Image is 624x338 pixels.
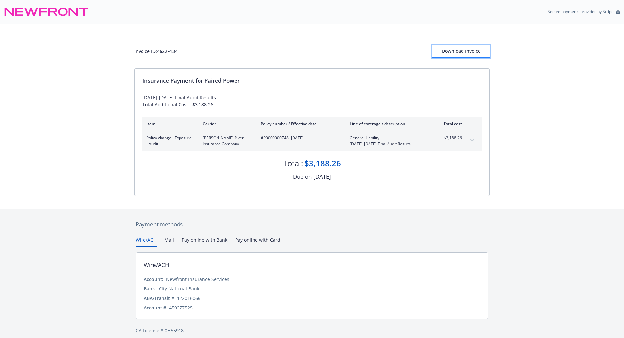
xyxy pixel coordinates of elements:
div: City National Bank [159,285,199,292]
div: Newfront Insurance Services [166,276,229,283]
div: Item [146,121,192,127]
div: Insurance Payment for Paired Power [142,76,482,85]
div: Payment methods [136,220,488,229]
p: Secure payments provided by Stripe [548,9,614,14]
div: Total cost [437,121,462,127]
button: Pay online with Bank [182,236,227,247]
div: Account: [144,276,163,283]
div: Bank: [144,285,156,292]
div: Download Invoice [432,45,490,57]
div: ABA/Transit # [144,295,174,302]
button: Download Invoice [432,45,490,58]
div: Policy change - Exposure - Audit[PERSON_NAME] River Insurance Company#P0000000748- [DATE]General ... [142,131,482,151]
div: 122016066 [177,295,200,302]
div: Invoice ID: 4622F134 [134,48,178,55]
span: $3,188.26 [437,135,462,141]
div: Carrier [203,121,250,127]
div: 450277525 [169,304,193,311]
button: Pay online with Card [235,236,280,247]
div: Policy number / Effective date [261,121,339,127]
span: [PERSON_NAME] River Insurance Company [203,135,250,147]
div: [DATE] [313,172,331,181]
span: #P0000000748 - [DATE] [261,135,339,141]
div: [DATE]-[DATE] Final Audit Results Total Additional Cost - $3,188.26 [142,94,482,108]
button: expand content [467,135,478,146]
div: CA License # 0H55918 [136,327,488,334]
div: Account # [144,304,166,311]
div: Due on [293,172,312,181]
span: General Liability [350,135,427,141]
button: Wire/ACH [136,236,157,247]
span: General Liability[DATE]-[DATE] Final Audit Results [350,135,427,147]
div: Line of coverage / description [350,121,427,127]
div: Total: [283,158,303,169]
span: [DATE]-[DATE] Final Audit Results [350,141,427,147]
button: Mail [164,236,174,247]
span: Policy change - Exposure - Audit [146,135,192,147]
div: Wire/ACH [144,261,169,269]
div: $3,188.26 [304,158,341,169]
